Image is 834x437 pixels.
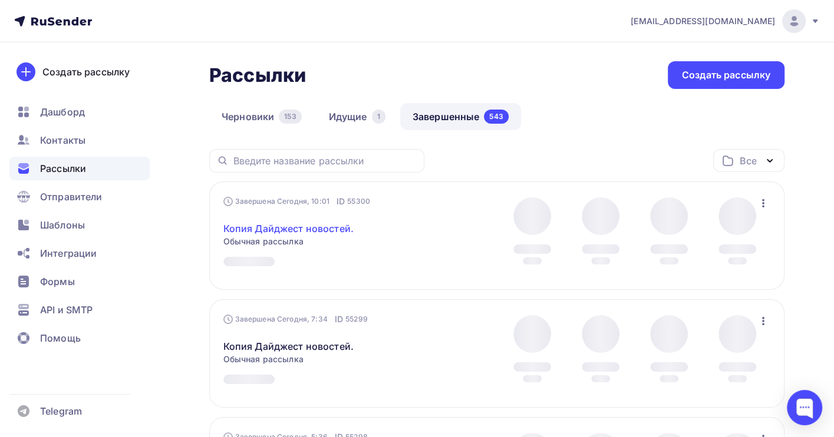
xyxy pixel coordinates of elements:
a: Контакты [9,128,150,152]
div: Завершена Сегодня, 7:34 [223,313,368,325]
a: Черновики153 [209,103,314,130]
a: Рассылки [9,157,150,180]
span: ID [335,313,343,325]
span: Контакты [40,133,85,147]
div: 543 [484,110,508,124]
div: 1 [372,110,385,124]
span: Telegram [40,404,82,418]
a: Дашборд [9,100,150,124]
span: Интеграции [40,246,97,260]
div: Создать рассылку [682,68,770,82]
span: API и SMTP [40,303,93,317]
a: Идущие1 [317,103,398,130]
span: [EMAIL_ADDRESS][DOMAIN_NAME] [631,15,775,27]
input: Введите название рассылки [233,154,417,167]
span: Рассылки [40,161,86,176]
a: Отправители [9,185,150,208]
span: Обычная рассылка [223,236,304,247]
span: Обычная рассылка [223,353,304,365]
div: Завершена Сегодня, 10:01 [223,196,370,207]
span: Дашборд [40,105,85,119]
span: Шаблоны [40,218,85,232]
span: 55300 [347,196,370,207]
a: Шаблоны [9,213,150,237]
span: Помощь [40,331,81,345]
a: Копия Дайджест новостей. [223,221,354,236]
a: Копия Дайджест новостей. [223,339,354,353]
div: Создать рассылку [42,65,130,79]
span: Отправители [40,190,103,204]
div: 153 [279,110,301,124]
div: Все [740,154,756,168]
a: Формы [9,270,150,293]
a: [EMAIL_ADDRESS][DOMAIN_NAME] [631,9,820,33]
a: Завершенные543 [400,103,521,130]
span: 55299 [345,313,368,325]
span: ID [337,196,345,207]
span: Формы [40,274,75,289]
button: Все [713,149,784,172]
h2: Рассылки [209,64,306,87]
